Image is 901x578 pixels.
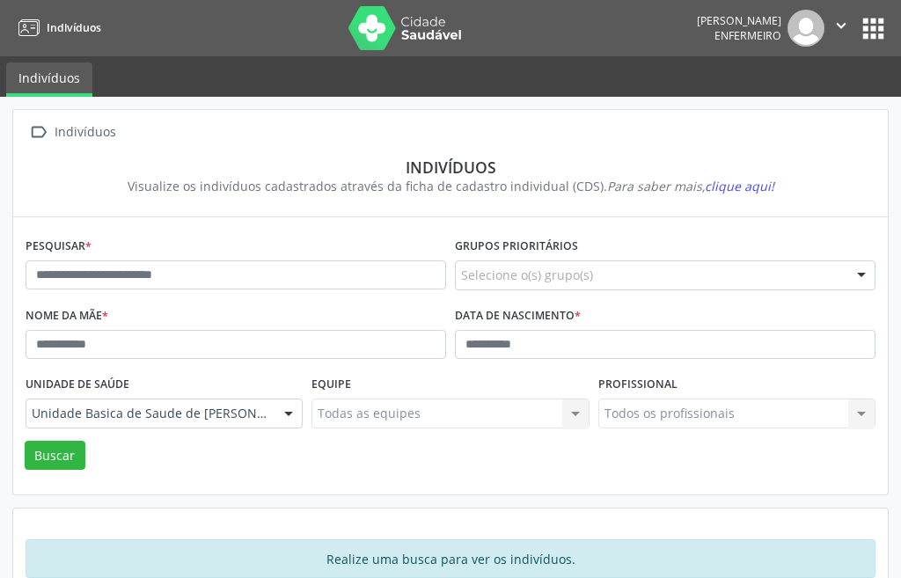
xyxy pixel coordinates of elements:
label: Profissional [598,371,678,399]
div: Indivíduos [51,120,119,145]
span: clique aqui! [705,178,774,194]
label: Nome da mãe [26,303,108,330]
label: Unidade de saúde [26,371,129,399]
a: Indivíduos [12,13,101,42]
button: Buscar [25,441,85,471]
label: Grupos prioritários [455,233,578,260]
i:  [831,16,851,35]
span: Enfermeiro [714,28,781,43]
div: [PERSON_NAME] [697,13,781,28]
span: Selecione o(s) grupo(s) [461,266,593,284]
span: Indivíduos [47,20,101,35]
div: Indivíduos [38,157,863,177]
button: apps [858,13,889,44]
button:  [824,10,858,47]
img: img [787,10,824,47]
div: Visualize os indivíduos cadastrados através da ficha de cadastro individual (CDS). [38,177,863,195]
a: Indivíduos [6,62,92,97]
label: Equipe [311,371,351,399]
div: Realize uma busca para ver os indivíduos. [26,539,875,578]
label: Pesquisar [26,233,92,260]
a:  Indivíduos [26,120,119,145]
span: Unidade Basica de Saude de [PERSON_NAME] [32,405,267,422]
i: Para saber mais, [607,178,774,194]
label: Data de nascimento [455,303,581,330]
i:  [26,120,51,145]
